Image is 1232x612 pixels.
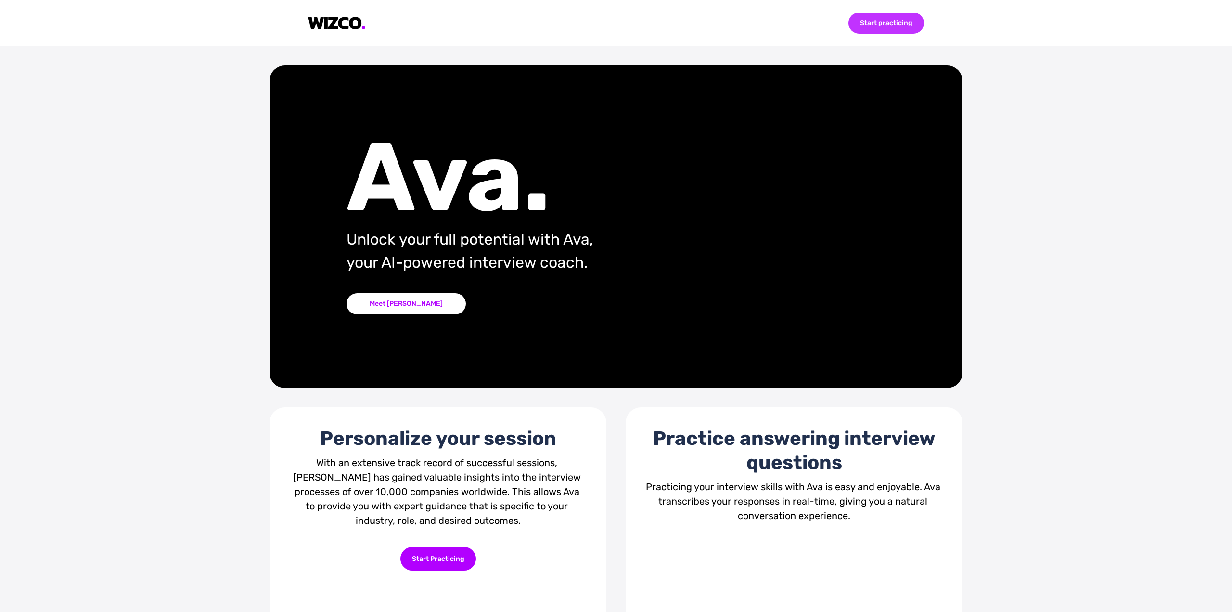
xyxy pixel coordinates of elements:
[308,17,366,30] img: logo
[848,13,924,34] div: Start practicing
[346,228,678,274] div: Unlock your full potential with Ava, your AI-powered interview coach.
[289,456,587,528] div: With an extensive track record of successful sessions, [PERSON_NAME] has gained valuable insights...
[289,427,587,451] div: Personalize your session
[645,480,943,523] div: Practicing your interview skills with Ava is easy and enjoyable. Ava transcribes your responses i...
[645,427,943,475] div: Practice answering interview questions
[400,547,476,571] div: Start Practicing
[346,139,678,216] div: Ava.
[346,293,466,314] div: Meet [PERSON_NAME]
